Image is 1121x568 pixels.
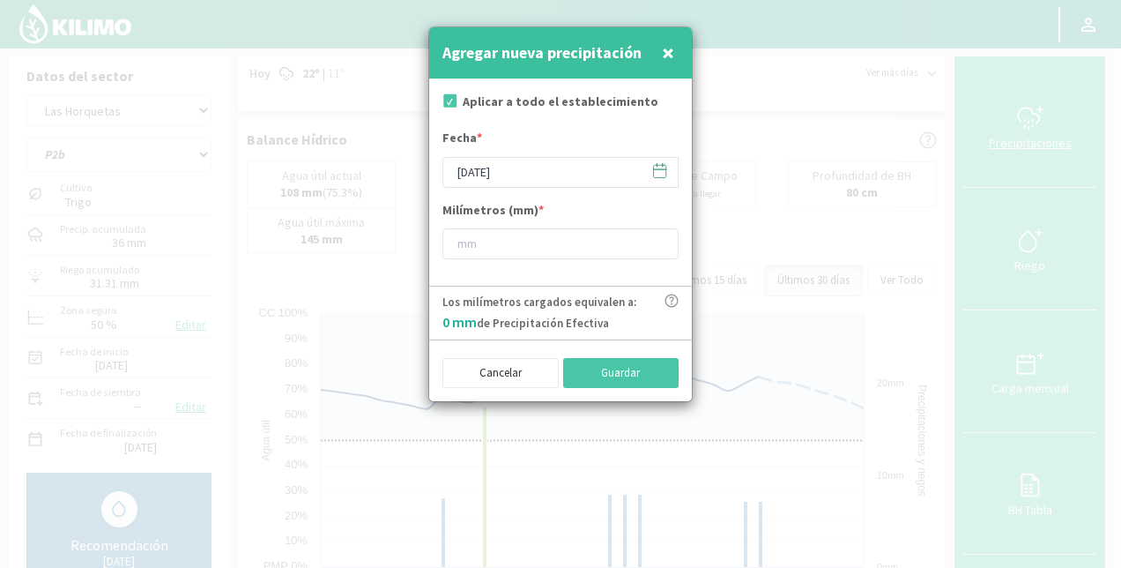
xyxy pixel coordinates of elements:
[442,41,642,65] h4: Agregar nueva precipitación
[442,313,477,331] span: 0 mm
[442,201,544,224] label: Milímetros (mm)
[563,358,679,388] button: Guardar
[442,129,482,152] label: Fecha
[442,358,559,388] button: Cancelar
[662,38,674,67] span: ×
[463,93,658,111] label: Aplicar a todo el establecimiento
[657,35,679,71] button: Close
[442,228,679,259] input: mm
[442,294,636,333] p: Los milímetros cargados equivalen a: de Precipitación Efectiva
